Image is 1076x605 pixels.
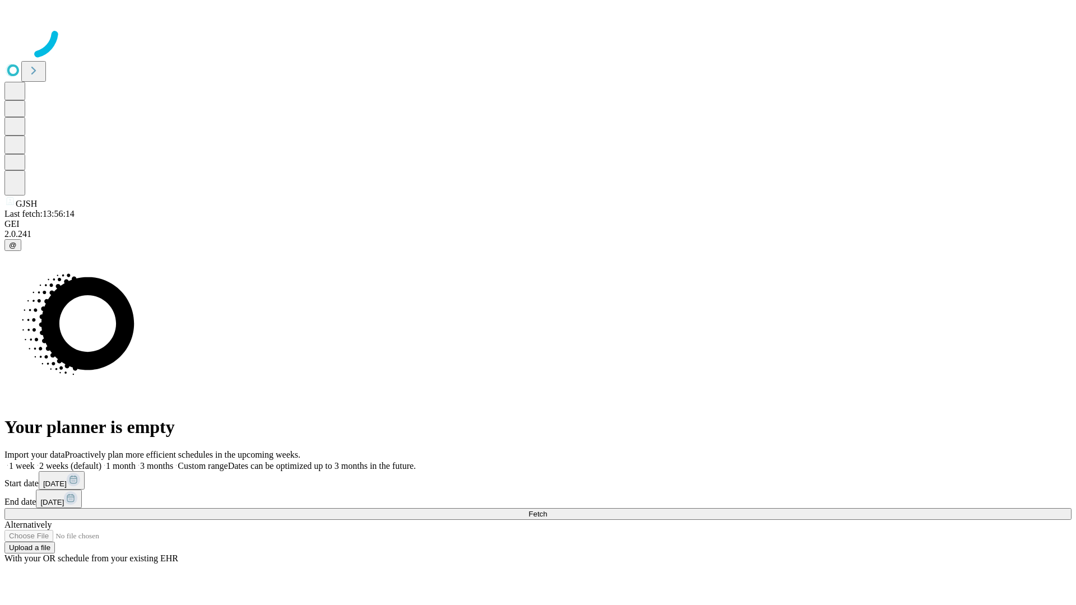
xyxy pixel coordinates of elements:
[4,239,21,251] button: @
[4,520,52,529] span: Alternatively
[39,461,101,471] span: 2 weeks (default)
[36,490,82,508] button: [DATE]
[178,461,228,471] span: Custom range
[4,450,65,459] span: Import your data
[16,199,37,208] span: GJSH
[65,450,300,459] span: Proactively plan more efficient schedules in the upcoming weeks.
[140,461,173,471] span: 3 months
[4,471,1072,490] div: Start date
[228,461,416,471] span: Dates can be optimized up to 3 months in the future.
[43,480,67,488] span: [DATE]
[4,490,1072,508] div: End date
[4,219,1072,229] div: GEI
[4,553,178,563] span: With your OR schedule from your existing EHR
[4,209,75,218] span: Last fetch: 13:56:14
[39,471,85,490] button: [DATE]
[528,510,547,518] span: Fetch
[4,417,1072,438] h1: Your planner is empty
[4,229,1072,239] div: 2.0.241
[40,498,64,506] span: [DATE]
[9,241,17,249] span: @
[4,542,55,553] button: Upload a file
[4,508,1072,520] button: Fetch
[9,461,35,471] span: 1 week
[106,461,136,471] span: 1 month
